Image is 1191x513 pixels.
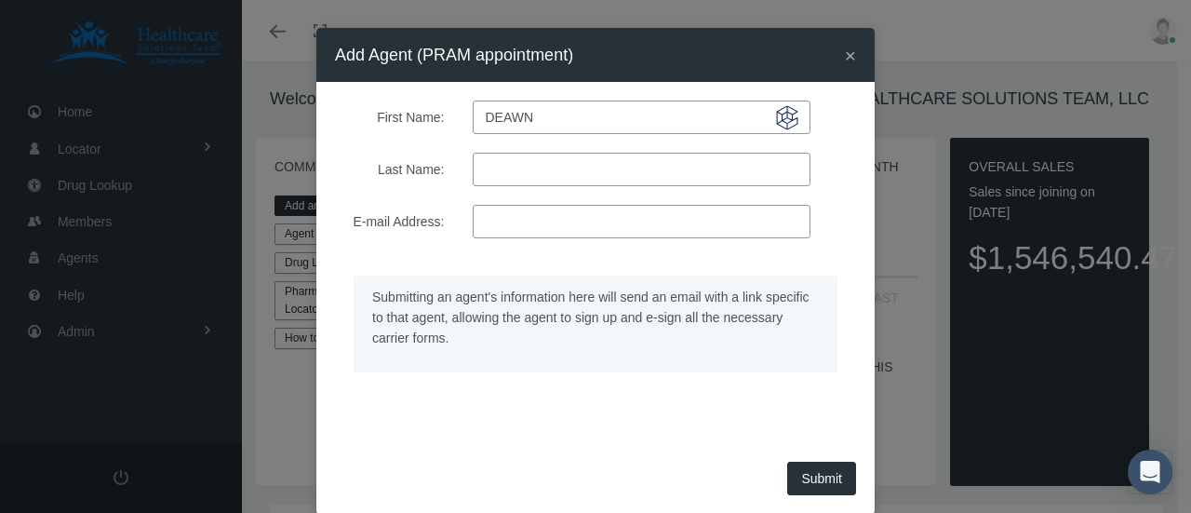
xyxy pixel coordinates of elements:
button: Submit [787,462,856,495]
label: E-mail Address: [321,205,459,238]
p: Submitting an agent's information here will send an email with a link specific to that agent, all... [372,287,819,348]
label: Last Name: [321,153,459,186]
label: First Name: [321,101,459,134]
span: × [845,45,856,66]
h4: Add Agent (PRAM appointment) [335,42,573,68]
div: Open Intercom Messenger [1128,450,1172,494]
button: Close [845,46,856,65]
